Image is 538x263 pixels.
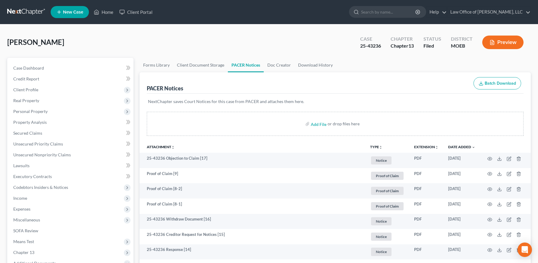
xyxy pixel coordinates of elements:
a: Doc Creator [264,58,294,72]
a: Download History [294,58,336,72]
a: Help [426,7,447,17]
span: Notice [371,156,392,164]
i: unfold_more [171,146,175,149]
a: Client Portal [116,7,156,17]
td: [DATE] [443,168,480,183]
span: Codebtors Insiders & Notices [13,185,68,190]
span: Proof of Claim [371,172,404,180]
a: Date Added expand_more [448,145,475,149]
div: PACER Notices [147,85,183,92]
span: Secured Claims [13,130,42,136]
a: PACER Notices [228,58,264,72]
span: Notice [371,217,392,225]
span: Miscellaneous [13,217,40,222]
a: Unsecured Priority Claims [8,139,134,149]
div: Case [360,36,381,42]
span: Means Test [13,239,34,244]
a: Executory Contracts [8,171,134,182]
button: Batch Download [474,77,521,90]
p: NextChapter saves Court Notices for this case from PACER and attaches them here. [148,99,522,105]
span: Chapter 13 [13,250,34,255]
span: Proof of Claim [371,202,404,210]
a: Forms Library [140,58,173,72]
td: Proof of Claim [8-2] [140,183,365,199]
span: Unsecured Nonpriority Claims [13,152,71,157]
td: 25-43236 Objection to Claim [17] [140,153,365,168]
div: District [451,36,473,42]
td: [DATE] [443,183,480,199]
button: Preview [482,36,524,49]
div: Filed [423,42,441,49]
a: Extensionunfold_more [414,145,439,149]
td: Proof of Claim [8-1] [140,199,365,214]
span: Proof of Claim [371,187,404,195]
td: 25-43236 Creditor Request for Notices [15] [140,229,365,244]
a: Unsecured Nonpriority Claims [8,149,134,160]
a: Law Office of [PERSON_NAME], LLC [447,7,530,17]
span: Notice [371,248,392,256]
div: Chapter [391,36,414,42]
td: PDF [409,244,443,260]
button: TYPEunfold_more [370,145,382,149]
a: Case Dashboard [8,63,134,74]
td: PDF [409,168,443,183]
a: Proof of Claim [370,186,404,196]
a: Client Document Storage [173,58,228,72]
span: Credit Report [13,76,39,81]
span: Executory Contracts [13,174,52,179]
span: Batch Download [485,81,516,86]
a: Lawsuits [8,160,134,171]
a: Proof of Claim [370,171,404,181]
a: Notice [370,216,404,226]
span: Notice [371,233,392,241]
i: unfold_more [379,146,382,149]
div: or drop files here [328,121,360,127]
a: SOFA Review [8,225,134,236]
span: Case Dashboard [13,65,44,70]
td: Proof of Claim [9] [140,168,365,183]
a: Credit Report [8,74,134,84]
td: PDF [409,229,443,244]
td: PDF [409,183,443,199]
a: Home [91,7,116,17]
input: Search by name... [361,6,416,17]
span: 13 [408,43,414,49]
span: Client Profile [13,87,38,92]
span: [PERSON_NAME] [7,38,64,46]
td: 25-43236 Withdraw Document [16] [140,214,365,229]
a: Notice [370,155,404,165]
span: Expenses [13,206,30,211]
a: Attachmentunfold_more [147,145,175,149]
div: 25-43236 [360,42,381,49]
span: Lawsuits [13,163,30,168]
a: Notice [370,247,404,257]
td: [DATE] [443,199,480,214]
span: Personal Property [13,109,48,114]
td: PDF [409,199,443,214]
div: MOEB [451,42,473,49]
div: Status [423,36,441,42]
a: Property Analysis [8,117,134,128]
i: expand_more [472,146,475,149]
div: Chapter [391,42,414,49]
span: New Case [63,10,83,14]
i: unfold_more [435,146,439,149]
span: SOFA Review [13,228,38,233]
a: Proof of Claim [370,201,404,211]
span: Property Analysis [13,120,47,125]
td: [DATE] [443,244,480,260]
a: Secured Claims [8,128,134,139]
td: 25-43236 Response [14] [140,244,365,260]
span: Real Property [13,98,39,103]
td: PDF [409,153,443,168]
td: [DATE] [443,153,480,168]
td: [DATE] [443,214,480,229]
span: Income [13,196,27,201]
a: Notice [370,232,404,242]
div: Open Intercom Messenger [518,243,532,257]
td: [DATE] [443,229,480,244]
td: PDF [409,214,443,229]
span: Unsecured Priority Claims [13,141,63,146]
